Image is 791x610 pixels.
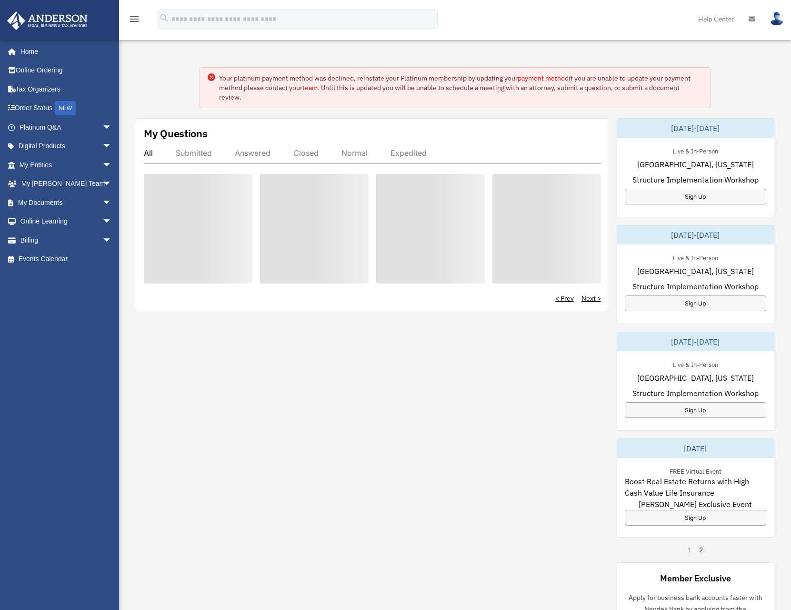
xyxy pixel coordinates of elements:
[617,119,774,138] div: [DATE]-[DATE]
[55,101,76,115] div: NEW
[665,359,726,369] div: Live & In-Person
[341,148,368,158] div: Normal
[7,99,126,118] a: Order StatusNEW
[660,572,731,584] div: Member Exclusive
[293,148,319,158] div: Closed
[555,294,574,303] a: < Prev
[637,372,754,384] span: [GEOGRAPHIC_DATA], [US_STATE]
[662,466,729,476] div: FREE Virtual Event
[637,159,754,170] span: [GEOGRAPHIC_DATA], [US_STATE]
[144,148,153,158] div: All
[159,13,170,23] i: search
[7,61,126,80] a: Online Ordering
[219,73,702,102] div: Your platinum payment method was declined, reinstate your Platinum membership by updating your if...
[625,402,766,418] a: Sign Up
[625,476,766,498] span: Boost Real Estate Returns with High Cash Value Life Insurance
[235,148,270,158] div: Answered
[129,13,140,25] i: menu
[390,148,427,158] div: Expedited
[632,387,759,399] span: Structure Implementation Workshop
[102,212,121,232] span: arrow_drop_down
[617,439,774,458] div: [DATE]
[617,332,774,351] div: [DATE]-[DATE]
[7,80,126,99] a: Tax Organizers
[102,137,121,156] span: arrow_drop_down
[625,510,766,526] a: Sign Up
[632,174,759,185] span: Structure Implementation Workshop
[176,148,212,158] div: Submitted
[632,281,759,292] span: Structure Implementation Workshop
[625,295,766,311] a: Sign Up
[102,193,121,213] span: arrow_drop_down
[102,118,121,137] span: arrow_drop_down
[7,174,126,193] a: My [PERSON_NAME] Teamarrow_drop_down
[4,11,90,30] img: Anderson Advisors Platinum Portal
[518,74,569,82] a: payment method
[7,193,126,212] a: My Documentsarrow_drop_down
[639,498,752,510] span: [PERSON_NAME] Exclusive Event
[144,126,208,141] div: My Questions
[699,545,703,555] a: 2
[7,137,126,156] a: Digital Productsarrow_drop_down
[617,225,774,244] div: [DATE]-[DATE]
[7,231,126,250] a: Billingarrow_drop_down
[637,265,754,277] span: [GEOGRAPHIC_DATA], [US_STATE]
[7,42,121,61] a: Home
[581,294,601,303] a: Next >
[7,155,126,174] a: My Entitiesarrow_drop_down
[7,250,126,269] a: Events Calendar
[102,174,121,194] span: arrow_drop_down
[665,252,726,262] div: Live & In-Person
[302,83,318,92] a: team
[625,189,766,204] a: Sign Up
[7,212,126,231] a: Online Learningarrow_drop_down
[7,118,126,137] a: Platinum Q&Aarrow_drop_down
[665,145,726,155] div: Live & In-Person
[770,12,784,26] img: User Pic
[102,231,121,250] span: arrow_drop_down
[102,155,121,175] span: arrow_drop_down
[129,17,140,25] a: menu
